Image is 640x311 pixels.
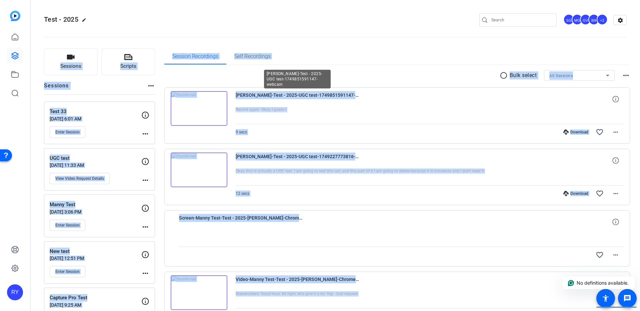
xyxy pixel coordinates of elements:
[596,128,604,136] mat-icon: favorite_border
[55,129,80,135] span: Enter Session
[50,108,141,115] p: Test 33
[50,256,141,261] p: [DATE] 12:51 PM
[602,294,610,302] mat-icon: accessibility
[50,126,85,138] button: Enter Session
[50,163,141,168] p: [DATE] 11:33 AM
[563,14,574,25] div: SG
[614,15,627,25] mat-icon: settings
[563,14,575,26] ngx-avatar: Scott Grant
[82,18,90,26] mat-icon: edit
[580,14,591,25] div: GV
[50,173,110,184] button: View Video Request Details
[50,116,141,121] p: [DATE] 6:01 AM
[171,91,227,126] img: thumb-nail
[141,223,149,231] mat-icon: more_horiz
[55,176,104,181] span: View Video Request Details
[50,266,85,277] button: Enter Session
[171,275,227,310] img: thumb-nail
[141,176,149,184] mat-icon: more_horiz
[120,62,136,70] span: Scripts
[55,269,80,274] span: Enter Session
[50,201,141,209] p: Manny Test
[55,223,80,228] span: Enter Session
[580,14,592,26] ngx-avatar: Gert Viljoen
[179,214,302,230] span: Screen-Manny Test-Test - 2025-[PERSON_NAME]-Chrome-2025-06-03-16-34-37-226-0
[549,73,573,78] span: All Sessions
[612,128,620,136] mat-icon: more_horiz
[50,302,141,308] p: [DATE] 9:25 AM
[10,11,20,21] img: blue-gradient.svg
[560,129,592,135] div: Download
[44,82,69,94] h2: Sessions
[50,209,141,215] p: [DATE] 3:06 PM
[612,190,620,198] mat-icon: more_horiz
[236,191,249,196] span: 12 secs
[597,14,608,25] div: +2
[596,190,604,198] mat-icon: favorite_border
[236,152,359,169] span: [PERSON_NAME]-Test - 2025-UGC test-1749227773816-webcam
[622,71,630,79] mat-icon: more_horiz
[572,14,583,26] ngx-avatar: Manuel Grados-Andrade
[588,14,599,25] div: BA
[50,248,141,255] p: New test
[141,130,149,138] mat-icon: more_horiz
[44,48,98,75] button: Sessions
[234,54,271,59] span: Self Recordings
[50,220,85,231] button: Enter Session
[596,251,604,259] mat-icon: favorite_border
[236,130,247,134] span: 9 secs
[7,284,23,300] div: RY
[60,62,81,70] span: Sessions
[510,71,537,79] p: Bulk select
[236,275,359,291] span: Video-Manny Test-Test - 2025-[PERSON_NAME]-Chrome-2025-06-03-16-34-37-226-0
[50,294,141,302] p: Capture Pro Test
[588,14,600,26] ngx-avatar: Benjamin Allen
[50,154,141,162] p: UGC test
[572,14,583,25] div: MG
[560,191,592,196] div: Download
[102,48,155,75] button: Scripts
[491,16,551,24] input: Search
[623,294,631,302] mat-icon: message
[612,251,620,259] mat-icon: more_horiz
[236,91,359,107] span: [PERSON_NAME]-Test - 2025-UGC test-1749851591147-webcam
[171,152,227,187] img: thumb-nail
[44,15,78,23] span: Test - 2025
[500,71,510,79] mat-icon: radio_button_unchecked
[172,54,218,59] span: Session Recordings
[147,82,155,90] mat-icon: more_horiz
[141,269,149,277] mat-icon: more_horiz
